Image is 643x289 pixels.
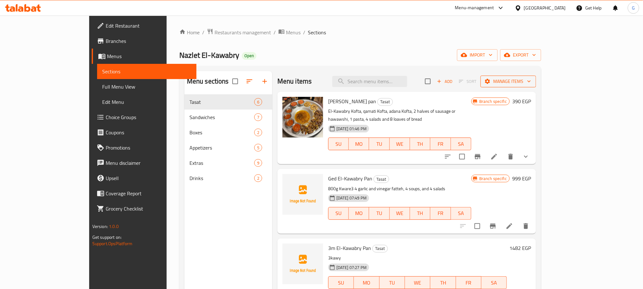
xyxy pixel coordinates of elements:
[382,278,402,287] span: TU
[509,244,531,252] h6: 1482 EGP
[242,53,256,58] span: Open
[257,74,272,89] button: Add section
[189,129,254,136] span: Boxes
[349,138,369,150] button: MO
[390,207,410,220] button: WE
[278,28,301,37] a: Menus
[179,48,239,62] span: Nazlet El-Kawabry
[202,29,204,36] li: /
[92,201,196,216] a: Grocery Checklist
[374,175,389,183] div: Tasat
[328,174,372,183] span: Ged El-Kawabry Pan
[354,276,379,289] button: MO
[189,113,254,121] span: Sandwiches
[308,29,326,36] span: Sections
[97,94,196,110] a: Edit Menu
[522,153,530,160] svg: Show Choices
[372,139,387,149] span: TU
[332,76,407,87] input: search
[512,174,531,183] h6: 999 EGP
[277,77,312,86] h2: Menu items
[331,278,351,287] span: SU
[184,92,272,188] nav: Menu sections
[106,129,191,136] span: Coupons
[455,4,494,12] div: Menu-management
[189,144,254,151] div: Appetizers
[392,209,408,218] span: WE
[255,175,262,181] span: 2
[92,33,196,49] a: Branches
[377,98,393,106] div: Tasat
[372,245,388,252] div: Tasat
[282,174,323,215] img: Ged El-Kawabry Pan
[459,278,479,287] span: FR
[254,174,262,182] div: items
[524,4,566,11] div: [GEOGRAPHIC_DATA]
[405,276,430,289] button: WE
[351,139,367,149] span: MO
[106,144,191,151] span: Promotions
[477,176,509,182] span: Branch specific
[451,207,471,220] button: SA
[518,218,534,234] button: delete
[255,145,262,151] span: 5
[254,113,262,121] div: items
[413,139,428,149] span: TH
[481,276,507,289] button: SA
[207,28,271,37] a: Restaurants management
[451,138,471,150] button: SA
[229,75,242,88] span: Select all sections
[92,186,196,201] a: Coverage Report
[455,150,469,163] span: Select to update
[282,97,323,138] img: Ibn El-Kawabry pan
[373,245,388,252] span: Tasat
[187,77,229,86] h2: Menu sections
[334,265,369,271] span: [DATE] 07:27 PM
[430,276,456,289] button: TH
[328,207,349,220] button: SU
[485,218,500,234] button: Branch-specific-item
[106,174,191,182] span: Upsell
[430,138,451,150] button: FR
[184,125,272,140] div: Boxes2
[434,77,455,86] button: Add
[286,29,301,36] span: Menus
[378,98,393,105] span: Tasat
[189,159,254,167] span: Extras
[374,176,389,183] span: Tasat
[92,125,196,140] a: Coupons
[97,79,196,94] a: Full Menu View
[512,97,531,106] h6: 390 EGP
[254,98,262,106] div: items
[189,174,254,182] div: Drinks
[410,138,430,150] button: TH
[92,49,196,64] a: Menus
[328,185,471,193] p: 800g Kware3 4 garlic and vinegar fatteh, 4 soups, and 4 salads
[454,209,469,218] span: SA
[254,129,262,136] div: items
[390,138,410,150] button: WE
[518,149,534,164] button: show more
[471,219,484,233] span: Select to update
[328,107,471,123] p: El-Kawabry Kofta, qamati Kofta, adana Kofta, 2 halves of sausage or hawawshi, 1 pasta, 4 salads a...
[456,276,481,289] button: FR
[215,29,271,36] span: Restaurants management
[179,28,541,37] nav: breadcrumb
[484,278,504,287] span: SA
[255,130,262,136] span: 2
[92,140,196,155] a: Promotions
[92,222,108,231] span: Version:
[331,209,346,218] span: SU
[328,97,376,106] span: [PERSON_NAME] pan
[255,114,262,120] span: 7
[254,159,262,167] div: items
[457,49,498,61] button: import
[454,139,469,149] span: SA
[369,138,389,150] button: TU
[102,98,191,106] span: Edit Menu
[184,94,272,110] div: Tasat6
[106,190,191,197] span: Coverage Report
[106,159,191,167] span: Menu disclaimer
[462,51,493,59] span: import
[102,83,191,91] span: Full Menu View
